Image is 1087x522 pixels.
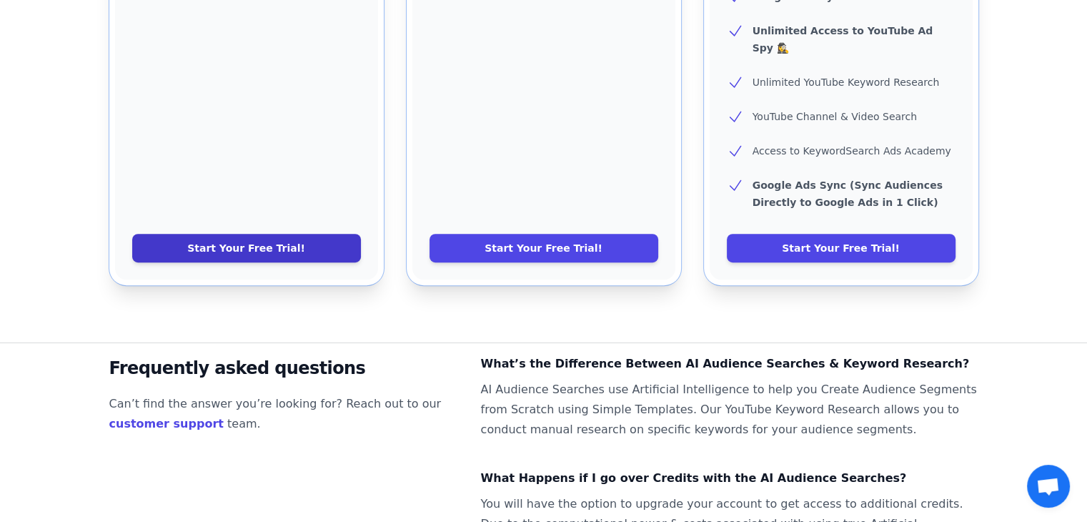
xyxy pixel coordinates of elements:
a: Start Your Free Trial! [727,234,956,262]
a: Start Your Free Trial! [132,234,361,262]
dt: What Happens if I go over Credits with the AI Audience Searches? [481,468,978,488]
a: customer support [109,417,224,430]
span: Access to KeywordSearch Ads Academy [753,145,951,157]
h2: Frequently asked questions [109,354,458,383]
span: YouTube Channel & Video Search [753,111,917,122]
p: Can’t find the answer you’re looking for? Reach out to our team. [109,394,458,434]
dd: AI Audience Searches use Artificial Intelligence to help you Create Audience Segments from Scratc... [481,380,978,440]
b: Google Ads Sync (Sync Audiences Directly to Google Ads in 1 Click) [753,179,943,208]
span: Unlimited YouTube Keyword Research [753,77,940,88]
a: Start Your Free Trial! [430,234,658,262]
dt: What’s the Difference Between AI Audience Searches & Keyword Research? [481,354,978,374]
a: Mở cuộc trò chuyện [1027,465,1070,508]
b: Unlimited Access to YouTube Ad Spy 🕵️‍♀️ [753,25,933,54]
